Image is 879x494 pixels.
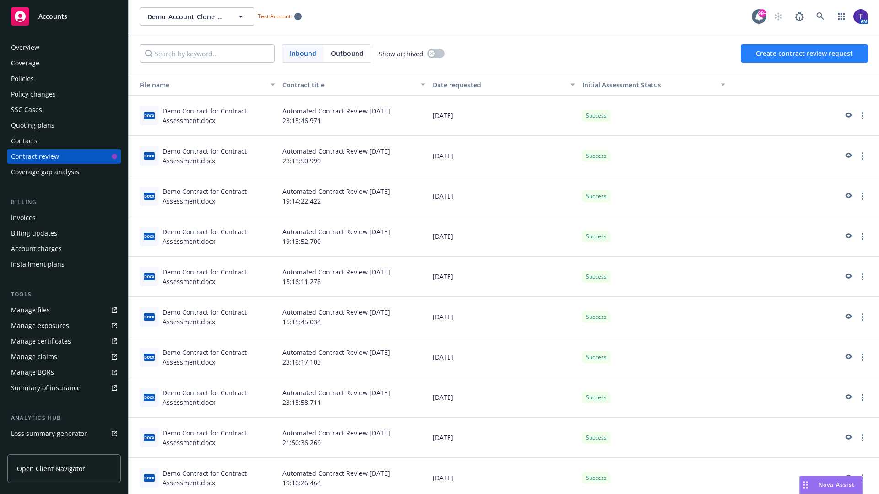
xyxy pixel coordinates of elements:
a: more [857,473,868,483]
div: Demo Contract for Contract Assessment.docx [163,106,275,125]
span: Show archived [379,49,423,59]
div: Demo Contract for Contract Assessment.docx [163,468,275,488]
span: Success [586,434,607,442]
a: Manage exposures [7,318,121,333]
div: Coverage [11,56,39,70]
div: Demo Contract for Contract Assessment.docx [163,187,275,206]
div: Installment plans [11,257,65,272]
div: 99+ [758,9,766,17]
span: Success [586,313,607,321]
a: Coverage gap analysis [7,165,121,179]
div: Tools [7,290,121,299]
div: Manage files [11,303,50,317]
span: docx [144,474,155,481]
span: docx [144,313,155,320]
a: more [857,392,868,403]
a: Manage BORs [7,365,121,380]
div: Billing [7,198,121,207]
a: Coverage [7,56,121,70]
div: Automated Contract Review [DATE] 19:13:52.700 [279,216,429,257]
a: more [857,191,868,202]
span: Nova Assist [819,481,855,489]
div: Manage claims [11,349,57,364]
span: docx [144,434,155,441]
span: docx [144,193,155,199]
span: Test Account [254,11,305,21]
div: Automated Contract Review [DATE] 23:13:50.999 [279,136,429,176]
div: [DATE] [429,418,579,458]
div: Policies [11,71,34,86]
a: Quoting plans [7,118,121,133]
div: Demo Contract for Contract Assessment.docx [163,307,275,327]
div: Demo Contract for Contract Assessment.docx [163,227,275,246]
span: Initial Assessment Status [582,81,661,89]
button: Demo_Account_Clone_QA_CR_Tests_Demo [140,7,254,26]
a: Summary of insurance [7,381,121,395]
button: Contract title [279,74,429,96]
a: preview [842,311,853,322]
div: Automated Contract Review [DATE] 21:50:36.269 [279,418,429,458]
span: docx [144,112,155,119]
a: preview [842,473,853,483]
a: Accounts [7,4,121,29]
div: Automated Contract Review [DATE] 19:14:22.422 [279,176,429,216]
div: Overview [11,40,39,55]
div: Account charges [11,242,62,256]
div: Contract title [282,80,415,90]
a: more [857,271,868,282]
div: Billing updates [11,226,57,241]
div: Demo Contract for Contract Assessment.docx [163,388,275,407]
div: Drag to move [800,476,811,494]
div: [DATE] [429,96,579,136]
div: Toggle SortBy [132,80,265,90]
div: Automated Contract Review [DATE] 15:15:45.034 [279,297,429,337]
span: Test Account [258,12,291,20]
a: preview [842,150,853,161]
button: Create contract review request [741,44,868,63]
a: Policy changes [7,87,121,102]
a: Installment plans [7,257,121,272]
a: more [857,352,868,363]
a: SSC Cases [7,102,121,117]
div: Automated Contract Review [DATE] 15:16:11.278 [279,257,429,297]
button: Nova Assist [799,476,863,494]
a: preview [842,231,853,242]
span: Outbound [324,45,371,62]
a: Contract review [7,149,121,164]
div: Policy changes [11,87,56,102]
div: [DATE] [429,377,579,418]
a: more [857,311,868,322]
a: more [857,150,868,161]
div: Demo Contract for Contract Assessment.docx [163,348,275,367]
span: docx [144,233,155,240]
div: Manage exposures [11,318,69,333]
span: Success [586,393,607,402]
div: Contract review [11,149,59,164]
div: Loss summary generator [11,426,87,441]
div: Automated Contract Review [DATE] 23:15:46.971 [279,96,429,136]
span: Success [586,192,607,200]
a: Account charges [7,242,121,256]
span: Inbound [290,48,316,58]
span: Success [586,152,607,160]
span: Outbound [331,48,364,58]
a: Manage claims [7,349,121,364]
img: photo [853,9,868,24]
span: docx [144,354,155,360]
div: [DATE] [429,297,579,337]
div: Manage certificates [11,334,71,349]
a: Report a Bug [790,7,808,26]
div: Automated Contract Review [DATE] 23:16:17.103 [279,337,429,377]
div: Demo Contract for Contract Assessment.docx [163,267,275,286]
a: more [857,432,868,443]
span: docx [144,394,155,401]
a: preview [842,110,853,121]
a: Invoices [7,210,121,225]
span: Inbound [282,45,324,62]
div: Coverage gap analysis [11,165,79,179]
span: Success [586,273,607,281]
a: Manage certificates [7,334,121,349]
span: Success [586,353,607,361]
span: docx [144,152,155,159]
